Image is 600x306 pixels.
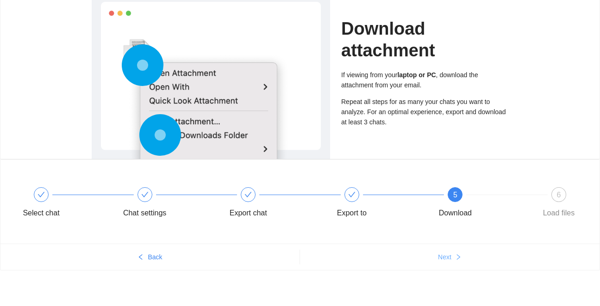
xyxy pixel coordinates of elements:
[557,191,561,199] span: 6
[341,97,508,127] div: Repeat all steps for as many your chats you want to analyze. For an optimal experience, export an...
[148,252,162,262] span: Back
[300,250,600,264] button: Nextright
[325,187,429,220] div: Export to
[221,187,325,220] div: Export chat
[23,206,59,220] div: Select chat
[137,254,144,261] span: left
[123,206,166,220] div: Chat settings
[118,187,222,220] div: Chat settings
[341,70,508,90] div: If viewing from your , download the attachment from your email.
[428,187,532,220] div: 5Download
[397,71,436,79] b: laptop or PC
[244,191,252,198] span: check
[37,191,45,198] span: check
[141,191,149,198] span: check
[439,206,472,220] div: Download
[341,18,508,61] h1: Download attachment
[0,250,300,264] button: leftBack
[337,206,367,220] div: Export to
[455,254,462,261] span: right
[532,187,586,220] div: 6Load files
[230,206,267,220] div: Export chat
[543,206,575,220] div: Load files
[348,191,356,198] span: check
[438,252,451,262] span: Next
[14,187,118,220] div: Select chat
[453,191,457,199] span: 5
